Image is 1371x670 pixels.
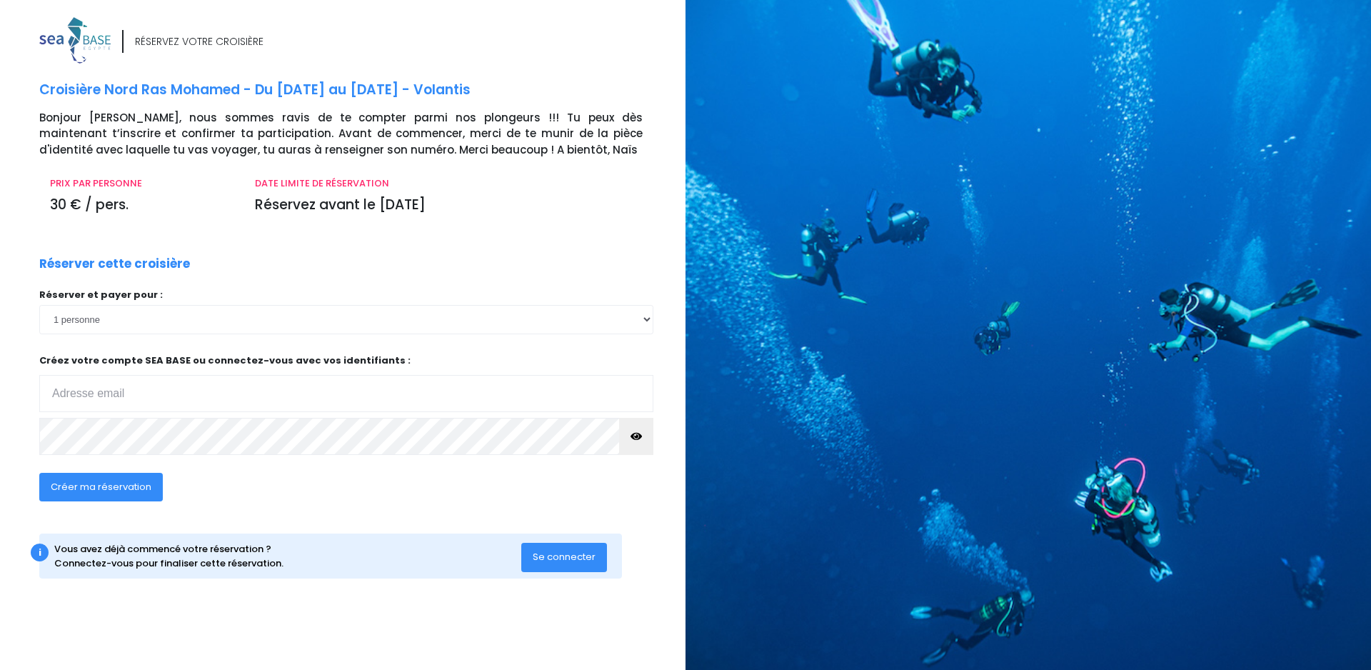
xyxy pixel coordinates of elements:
p: PRIX PAR PERSONNE [50,176,233,191]
span: Créer ma réservation [51,480,151,494]
div: Vous avez déjà commencé votre réservation ? Connectez-vous pour finaliser cette réservation. [54,542,522,570]
button: Se connecter [521,543,607,571]
img: logo_color1.png [39,17,111,64]
p: Bonjour [PERSON_NAME], nous sommes ravis de te compter parmi nos plongeurs !!! Tu peux dès mainte... [39,110,675,159]
div: RÉSERVEZ VOTRE CROISIÈRE [135,34,263,49]
p: Réserver et payer pour : [39,288,653,302]
p: 30 € / pers. [50,195,233,216]
p: Croisière Nord Ras Mohamed - Du [DATE] au [DATE] - Volantis [39,80,675,101]
p: DATE LIMITE DE RÉSERVATION [255,176,643,191]
p: Créez votre compte SEA BASE ou connectez-vous avec vos identifiants : [39,354,653,413]
input: Adresse email [39,375,653,412]
div: i [31,544,49,561]
p: Réservez avant le [DATE] [255,195,643,216]
span: Se connecter [533,550,596,564]
p: Réserver cette croisière [39,255,190,274]
a: Se connecter [521,551,607,563]
button: Créer ma réservation [39,473,163,501]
